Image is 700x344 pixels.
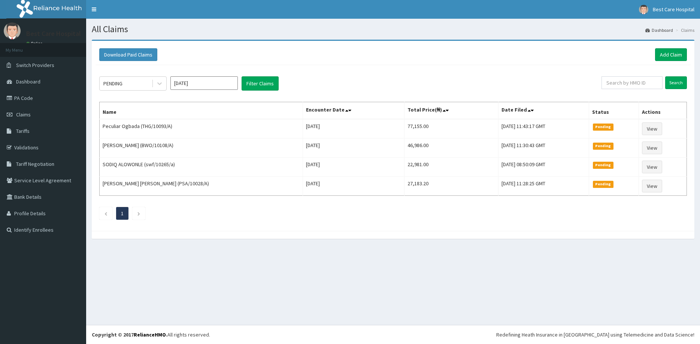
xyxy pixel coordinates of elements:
td: 77,155.00 [404,119,499,138]
a: Previous page [104,210,107,217]
button: Filter Claims [242,76,279,91]
th: Name [100,102,303,119]
span: Tariffs [16,128,30,134]
span: Pending [593,143,613,149]
span: Claims [16,111,31,118]
th: Encounter Date [303,102,404,119]
td: [DATE] [303,138,404,158]
a: View [642,180,662,192]
strong: Copyright © 2017 . [92,331,167,338]
td: [DATE] 11:43:17 GMT [499,119,589,138]
img: User Image [4,22,21,39]
footer: All rights reserved. [86,325,700,344]
div: PENDING [103,80,122,87]
div: Redefining Heath Insurance in [GEOGRAPHIC_DATA] using Telemedicine and Data Science! [496,331,694,338]
input: Search by HMO ID [601,76,663,89]
li: Claims [674,27,694,33]
span: Switch Providers [16,62,54,69]
td: 22,981.00 [404,158,499,177]
td: [PERSON_NAME] (BWO/10108/A) [100,138,303,158]
th: Date Filed [499,102,589,119]
a: View [642,122,662,135]
a: View [642,161,662,173]
th: Total Price(₦) [404,102,499,119]
a: Next page [137,210,140,217]
td: Peculiar Ogbada (THG/10093/A) [100,119,303,138]
td: [PERSON_NAME] [PERSON_NAME] (PSA/10028/A) [100,177,303,196]
th: Status [589,102,639,119]
p: Best Care Hospital [26,30,81,37]
a: View [642,141,662,154]
input: Search [665,76,687,89]
td: [DATE] [303,158,404,177]
span: Dashboard [16,78,40,85]
span: Pending [593,162,613,168]
td: [DATE] 08:50:09 GMT [499,158,589,177]
td: [DATE] 11:28:25 GMT [499,177,589,196]
span: Tariff Negotiation [16,161,54,167]
input: Select Month and Year [170,76,238,90]
a: RelianceHMO [134,331,166,338]
td: [DATE] [303,119,404,138]
span: Pending [593,124,613,130]
a: Dashboard [645,27,673,33]
a: Page 1 is your current page [121,210,124,217]
button: Download Paid Claims [99,48,157,61]
a: Online [26,41,44,46]
h1: All Claims [92,24,694,34]
img: User Image [639,5,648,14]
th: Actions [639,102,687,119]
span: Best Care Hospital [653,6,694,13]
td: 27,183.20 [404,177,499,196]
td: [DATE] [303,177,404,196]
td: [DATE] 11:30:43 GMT [499,138,589,158]
a: Add Claim [655,48,687,61]
td: SODIQ ALOWONLE (swf/10265/a) [100,158,303,177]
span: Pending [593,181,613,188]
td: 46,986.00 [404,138,499,158]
